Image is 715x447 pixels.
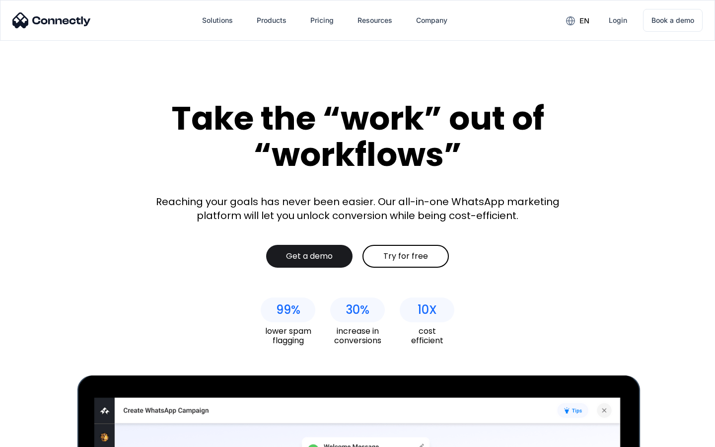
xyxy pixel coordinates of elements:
[266,245,353,268] a: Get a demo
[202,13,233,27] div: Solutions
[418,303,437,317] div: 10X
[12,12,91,28] img: Connectly Logo
[609,13,627,27] div: Login
[579,14,589,28] div: en
[149,195,566,223] div: Reaching your goals has never been easier. Our all-in-one WhatsApp marketing platform will let yo...
[134,100,581,172] div: Take the “work” out of “workflows”
[346,303,369,317] div: 30%
[10,430,60,444] aside: Language selected: English
[383,251,428,261] div: Try for free
[357,13,392,27] div: Resources
[601,8,635,32] a: Login
[286,251,333,261] div: Get a demo
[276,303,300,317] div: 99%
[302,8,342,32] a: Pricing
[362,245,449,268] a: Try for free
[400,326,454,345] div: cost efficient
[257,13,286,27] div: Products
[330,326,385,345] div: increase in conversions
[261,326,315,345] div: lower spam flagging
[643,9,703,32] a: Book a demo
[416,13,447,27] div: Company
[20,430,60,444] ul: Language list
[310,13,334,27] div: Pricing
